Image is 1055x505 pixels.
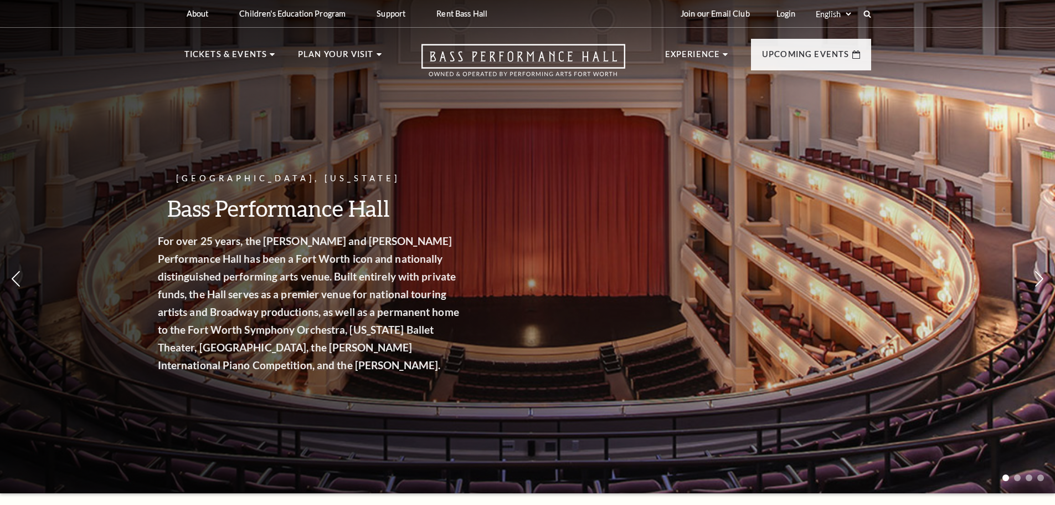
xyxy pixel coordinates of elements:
[180,234,481,371] strong: For over 25 years, the [PERSON_NAME] and [PERSON_NAME] Performance Hall has been a Fort Worth ico...
[814,9,853,19] select: Select:
[436,9,487,18] p: Rent Bass Hall
[762,48,850,68] p: Upcoming Events
[665,48,721,68] p: Experience
[298,48,374,68] p: Plan Your Visit
[180,194,485,222] h3: Bass Performance Hall
[377,9,405,18] p: Support
[239,9,346,18] p: Children's Education Program
[184,48,267,68] p: Tickets & Events
[180,172,485,186] p: [GEOGRAPHIC_DATA], [US_STATE]
[187,9,209,18] p: About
